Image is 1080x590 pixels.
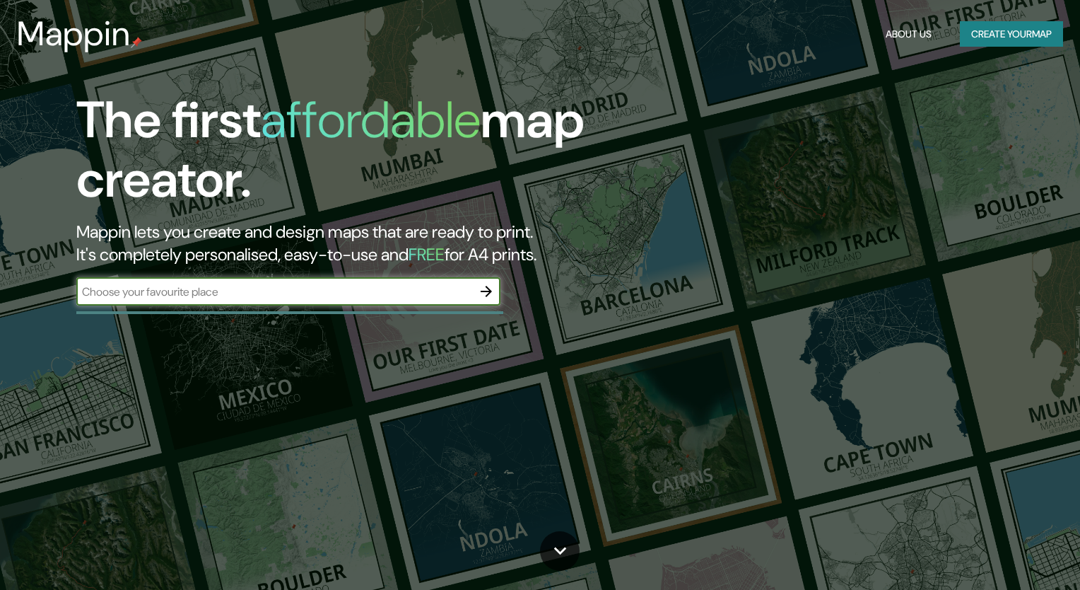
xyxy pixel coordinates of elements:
[960,21,1063,47] button: Create yourmap
[76,221,616,266] h2: Mappin lets you create and design maps that are ready to print. It's completely personalised, eas...
[76,284,472,300] input: Choose your favourite place
[880,21,937,47] button: About Us
[17,14,131,54] h3: Mappin
[409,243,445,265] h5: FREE
[131,37,142,48] img: mappin-pin
[261,87,481,153] h1: affordable
[76,91,616,221] h1: The first map creator.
